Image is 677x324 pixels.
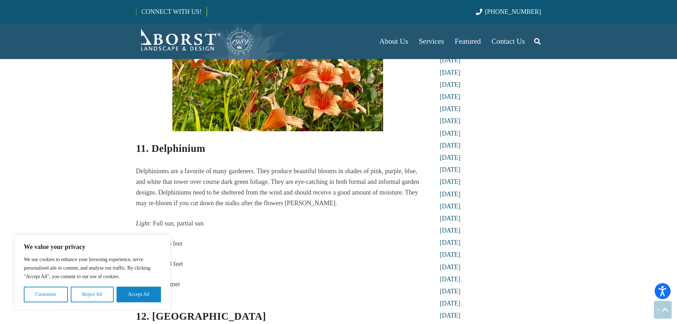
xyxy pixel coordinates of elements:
a: Back to top [654,301,672,319]
span: Services [419,37,444,46]
strong: 11. Delphinium [136,143,205,154]
a: [DATE] [440,251,461,258]
span: [PHONE_NUMBER] [485,8,541,15]
button: Reject All [71,287,114,302]
p: : Summer [136,279,420,290]
a: [DATE] [440,154,461,161]
em: Light [136,220,150,227]
a: [DATE] [440,117,461,124]
a: [DATE] [440,69,461,76]
a: [DATE] [440,276,461,283]
a: [DATE] [440,142,461,149]
a: [DATE] [440,215,461,222]
a: About Us [374,23,413,59]
a: [DATE] [440,57,461,64]
p: : 1 to 8 feet [136,238,420,249]
a: [DATE] [440,300,461,307]
a: [DATE] [440,227,461,234]
p: Delphiniums are a favorite of many gardeners. They produce beautiful blooms in shades of pink, pu... [136,166,420,208]
a: [DATE] [440,105,461,112]
button: Accept All [117,287,161,302]
a: [DATE] [440,93,461,100]
a: [DATE] [440,130,461,137]
a: Search [530,32,544,50]
a: [DATE] [440,166,461,173]
a: Services [413,23,449,59]
p: : Full sun, partial sun [136,218,420,229]
a: [DATE] [440,178,461,185]
span: About Us [379,37,408,46]
a: [DATE] [440,203,461,210]
button: Customise [24,287,68,302]
a: [DATE] [440,191,461,198]
a: Featured [450,23,486,59]
p: We value your privacy [24,243,161,251]
a: [DATE] [440,239,461,246]
a: CONNECT WITH US! [136,3,206,20]
p: We use cookies to enhance your browsing experience, serve personalised ads or content, and analys... [24,255,161,281]
p: : 1 to 3 feet [136,259,420,269]
a: [DATE] [440,264,461,271]
span: Featured [455,37,481,46]
a: Contact Us [486,23,530,59]
div: We value your privacy [14,235,171,310]
a: [DATE] [440,81,461,88]
a: [DATE] [440,288,461,295]
a: [PHONE_NUMBER] [476,8,541,15]
a: [DATE] [440,312,461,319]
strong: 12. [GEOGRAPHIC_DATA] [136,310,266,322]
a: Borst-Logo [136,27,254,55]
span: Contact Us [491,37,525,46]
